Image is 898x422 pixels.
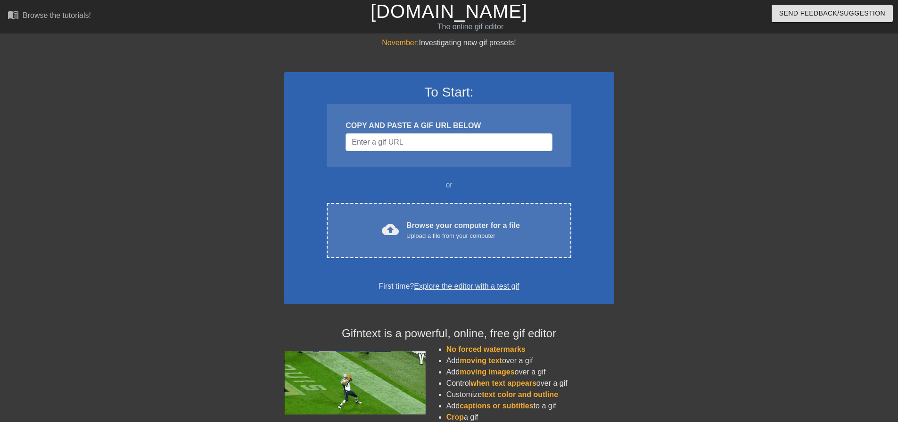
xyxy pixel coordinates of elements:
span: Send Feedback/Suggestion [779,8,885,19]
span: captions or subtitles [460,402,533,410]
span: Crop [446,413,464,421]
h3: To Start: [297,84,602,100]
li: Add to a gif [446,400,614,412]
a: [DOMAIN_NAME] [371,1,527,22]
span: November: [382,39,419,47]
span: moving images [460,368,514,376]
input: Username [346,133,552,151]
button: Send Feedback/Suggestion [772,5,893,22]
div: Browse the tutorials! [23,11,91,19]
div: or [309,179,590,191]
div: The online gif editor [304,21,637,32]
h4: Gifntext is a powerful, online, free gif editor [284,327,614,341]
li: Control over a gif [446,378,614,389]
span: menu_book [8,9,19,20]
div: COPY AND PASTE A GIF URL BELOW [346,120,552,131]
li: Customize [446,389,614,400]
div: First time? [297,281,602,292]
img: football_small.gif [284,351,426,414]
li: Add over a gif [446,355,614,366]
div: Upload a file from your computer [406,231,520,241]
a: Explore the editor with a test gif [414,282,519,290]
span: moving text [460,357,502,365]
span: cloud_upload [382,221,399,238]
div: Browse your computer for a file [406,220,520,241]
span: text color and outline [482,390,558,398]
div: Investigating new gif presets! [284,37,614,49]
span: No forced watermarks [446,345,526,353]
a: Browse the tutorials! [8,9,91,24]
span: when text appears [470,379,536,387]
li: Add over a gif [446,366,614,378]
